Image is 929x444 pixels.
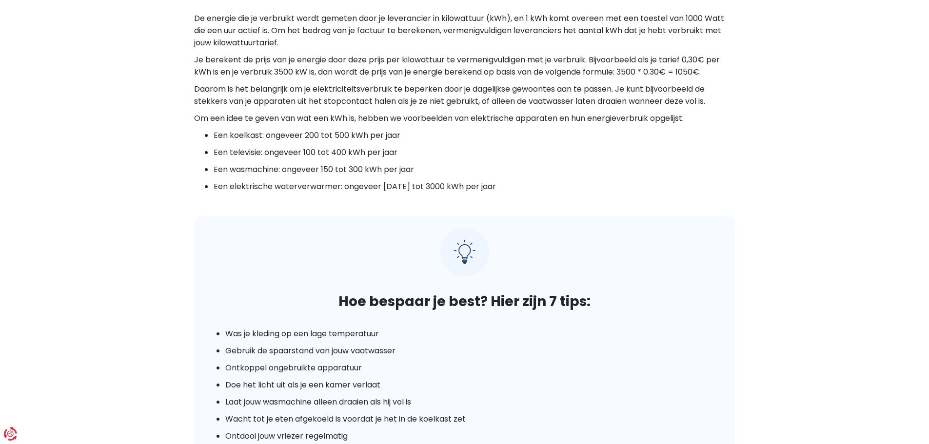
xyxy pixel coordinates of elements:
li: Doe het licht uit als je een kamer verlaat [225,379,724,391]
li: Laat jouw wasmachine alleen draaien als hij vol is [225,396,724,408]
p: Om een idee te geven van wat een kWh is, hebben we voorbeelden van elektrische apparaten en hun e... [194,112,735,124]
h4: Hoe bespaar je best? Hier zijn 7 tips: [206,291,724,312]
li: Gebruik de spaarstand van jouw vaatwasser [225,345,724,357]
p: Daarom is het belangrijk om je elektriciteitsverbruik te beperken door je dagelijkse gewoontes aa... [194,83,735,107]
p: Je berekent de prijs van je energie door deze prijs per kilowattuur te vermenigvuldigen met je ve... [194,54,735,78]
p: De energie die je verbruikt wordt gemeten door je leverancier in kilowattuur (kWh), en 1 kWh komt... [194,12,735,49]
li: Ontdooi jouw vriezer regelmatig [225,430,724,442]
li: Ontkoppel ongebruikte apparatuur [225,362,724,374]
li: Wacht tot je eten afgekoeld is voordat je het in de koelkast zet [225,413,724,425]
li: Een televisie: ongeveer 100 tot 400 kWh per jaar [214,146,735,158]
li: Een elektrische waterverwarmer: ongeveer [DATE] tot 3000 kWh per jaar [214,180,735,193]
li: Was je kleding op een lage temperatuur [225,328,724,340]
li: Een koelkast: ongeveer 200 tot 500 kWh per jaar [214,129,735,141]
li: Een wasmachine: ongeveer 150 tot 300 kWh per jaar [214,163,735,175]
